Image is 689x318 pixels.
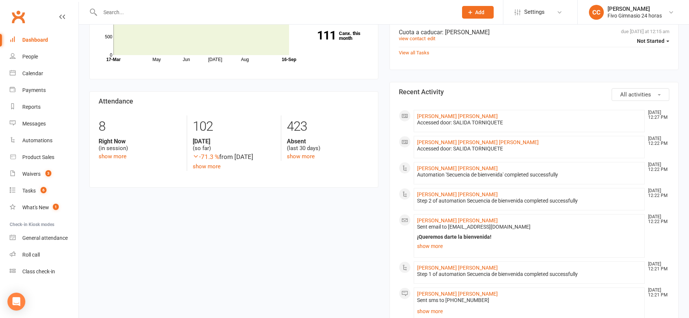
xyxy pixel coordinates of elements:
[22,252,40,258] div: Roll call
[10,166,78,182] a: Waivers 3
[644,214,669,224] time: [DATE] 12:22 PM
[644,188,669,198] time: [DATE] 12:22 PM
[22,154,54,160] div: Product Sales
[193,153,219,160] span: -71.3 %
[475,9,484,15] span: Add
[22,70,43,76] div: Calendar
[310,30,336,41] strong: 111
[10,132,78,149] a: Automations
[53,204,59,210] span: 1
[22,268,55,274] div: Class check-in
[22,37,48,43] div: Dashboard
[417,297,489,303] span: Sent sms to [PHONE_NUMBER]
[417,198,641,204] div: Step 2 of automation Secuencia de bienvenida completed successfully
[45,170,51,177] span: 3
[10,115,78,132] a: Messages
[10,48,78,65] a: People
[644,136,669,146] time: [DATE] 12:22 PM
[608,12,662,19] div: Fivo Gimnasio 24 horas
[98,7,452,18] input: Search...
[524,4,545,20] span: Settings
[417,234,641,240] div: ¡Queremos darte la bienvenida!
[22,137,52,143] div: Automations
[99,138,181,145] strong: Right Now
[442,29,490,36] span: : [PERSON_NAME]
[637,38,664,44] span: Not Started
[644,288,669,298] time: [DATE] 12:21 PM
[417,191,498,197] a: [PERSON_NAME] [PERSON_NAME]
[417,146,641,152] div: Accessed door: SALIDA TORNIQUETE
[287,138,369,152] div: (last 30 days)
[417,120,641,126] div: Accessed door: SALIDA TORNIQUETE
[10,32,78,48] a: Dashboard
[644,162,669,172] time: [DATE] 12:22 PM
[99,153,126,160] a: show more
[287,138,369,145] strong: Absent
[193,138,275,152] div: (so far)
[417,165,498,171] a: [PERSON_NAME] [PERSON_NAME]
[99,138,181,152] div: (in session)
[22,235,68,241] div: General attendance
[22,54,38,60] div: People
[193,115,275,138] div: 102
[10,230,78,247] a: General attendance kiosk mode
[417,265,498,271] a: [PERSON_NAME] [PERSON_NAME]
[637,34,669,48] button: Not Started
[41,187,47,193] span: 6
[22,188,36,194] div: Tasks
[310,31,369,41] a: 111Canx. this month
[99,115,181,138] div: 8
[417,113,498,119] a: [PERSON_NAME] [PERSON_NAME]
[10,182,78,199] a: Tasks 6
[22,87,46,93] div: Payments
[193,138,275,145] strong: [DATE]
[193,163,221,170] a: show more
[417,306,641,317] a: show more
[10,149,78,166] a: Product Sales
[22,171,41,177] div: Waivers
[310,15,369,25] a: 78New this month
[10,247,78,263] a: Roll call
[99,98,369,105] h3: Attendance
[10,82,78,99] a: Payments
[589,5,604,20] div: CC
[10,65,78,82] a: Calendar
[399,88,669,96] h3: Recent Activity
[417,139,539,145] a: [PERSON_NAME] [PERSON_NAME] [PERSON_NAME]
[22,204,49,210] div: What's New
[287,153,315,160] a: show more
[417,172,641,178] div: Automation 'Secuencia de bienvenida' completed successfully
[287,115,369,138] div: 423
[10,199,78,216] a: What's New1
[417,241,641,251] a: show more
[417,271,641,277] div: Step 1 of automation Secuencia de bienvenida completed successfully
[644,110,669,120] time: [DATE] 12:27 PM
[417,217,498,223] a: [PERSON_NAME] [PERSON_NAME]
[22,104,41,110] div: Reports
[462,6,494,19] button: Add
[417,291,498,297] a: [PERSON_NAME] [PERSON_NAME]
[620,91,651,98] span: All activities
[608,6,662,12] div: [PERSON_NAME]
[644,262,669,271] time: [DATE] 12:21 PM
[193,152,275,162] div: from [DATE]
[399,36,426,41] a: view contact
[612,88,669,101] button: All activities
[427,36,435,41] a: edit
[417,224,531,230] span: Sent email to [EMAIL_ADDRESS][DOMAIN_NAME]
[10,263,78,280] a: Class kiosk mode
[10,99,78,115] a: Reports
[9,7,28,26] a: Clubworx
[7,293,25,311] div: Open Intercom Messenger
[399,29,669,36] div: Cuota a caducar
[399,50,429,55] a: View all Tasks
[22,121,46,127] div: Messages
